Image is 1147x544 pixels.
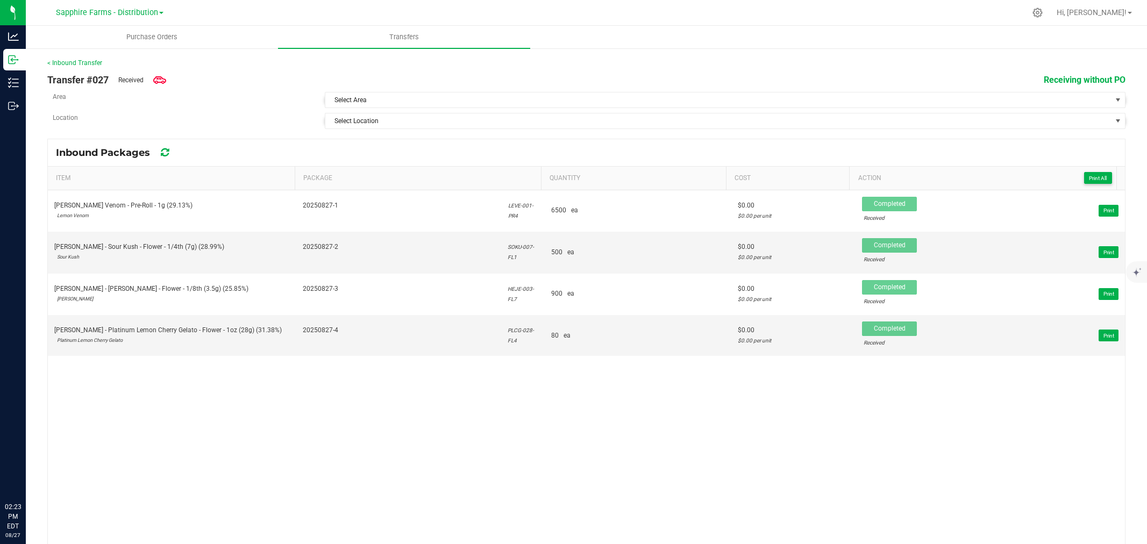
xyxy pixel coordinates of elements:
div: $0.00 per unit [738,335,849,346]
div: HEJE-003-FL7 [508,284,538,304]
div: Inbound Packages [56,144,188,162]
span: 80 [551,331,559,341]
div: [PERSON_NAME] [57,294,290,304]
span: Print [1103,291,1114,297]
button: Print [1099,246,1118,258]
span: Receiving without PO [1044,75,1125,85]
span: Select Location [334,117,379,125]
div: Received [864,213,915,223]
span: Location [53,114,78,121]
button: Completed [862,280,917,295]
span: 20250827-1 [303,201,508,221]
span: Completed [874,325,906,332]
span: 500 [551,247,562,257]
a: < Inbound Transfer [47,59,102,67]
div: $0.00 [738,325,849,335]
div: $0.00 [738,201,849,211]
div: Received [864,254,915,264]
a: Transfers [278,26,530,48]
div: $0.00 [738,284,849,294]
span: Print [1103,207,1114,213]
span: Select Area [334,96,367,104]
div: Lemon Venom [57,211,290,221]
span: Print All [1089,175,1107,181]
div: Sour Kush [57,252,290,262]
p: 08/27 [5,531,21,539]
span: 20250827-4 [303,325,508,346]
div: [PERSON_NAME] - Sour Kush - Flower - 1/4th (7g) (28.99%) [54,242,290,252]
div: [PERSON_NAME] - Platinum Lemon Cherry Gelato - Flower - 1oz (28g) (31.38%) [54,325,290,335]
span: ea [567,289,574,299]
div: $0.00 per unit [738,252,849,262]
button: Completed [862,197,917,211]
span: ea [567,247,574,257]
span: Transfer #027 [47,73,109,87]
div: Manage settings [1031,8,1044,18]
span: NO DATA FOUND [325,113,1125,129]
div: PLCG-028-FL4 [508,325,538,346]
span: 20250827-3 [303,284,508,304]
button: Print [1099,205,1118,217]
p: 02:23 PM EDT [5,502,21,531]
inline-svg: Outbound [8,101,19,111]
div: $0.00 per unit [738,211,849,221]
div: $0.00 per unit [738,294,849,304]
button: Print All [1084,172,1112,184]
button: Print [1099,288,1118,300]
span: Sapphire Farms - Distribution [56,8,158,17]
inline-svg: Inbound [8,54,19,65]
span: Hi, [PERSON_NAME]! [1057,8,1127,17]
iframe: Resource center [11,458,43,490]
div: $0.00 [738,242,849,252]
div: SOKU-007-FL1 [508,242,538,262]
button: Completed [862,321,917,336]
div: Received [864,338,915,348]
div: [PERSON_NAME] - [PERSON_NAME] - Flower - 1/8th (3.5g) (25.85%) [54,284,290,294]
button: Completed [862,238,917,253]
th: Cost [726,167,849,190]
span: Received [118,75,144,85]
div: LEVE-001-PR4 [508,201,539,221]
span: Completed [874,283,906,291]
th: Quantity [541,167,726,190]
div: Platinum Lemon Cherry Gelato [57,335,290,346]
th: Package [295,167,542,190]
div: [PERSON_NAME] Venom - Pre-Roll - 1g (29.13%) [54,201,290,211]
span: Print [1103,249,1114,255]
th: Item [48,167,295,190]
span: Completed [874,241,906,249]
span: Purchase Orders [112,32,192,42]
span: 900 [551,289,562,299]
span: Completed [874,200,906,207]
span: Print [1103,333,1114,339]
span: Area [53,93,66,101]
div: Received [864,296,915,306]
span: 6500 [551,205,566,216]
span: 20250827-2 [303,242,508,262]
inline-svg: Analytics [8,31,19,42]
span: ea [571,205,578,216]
span: Transfers [375,32,433,42]
span: Action [858,171,1113,184]
a: Purchase Orders [26,26,278,48]
inline-svg: Inventory [8,77,19,88]
button: Print [1099,330,1118,341]
span: ea [564,331,571,341]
